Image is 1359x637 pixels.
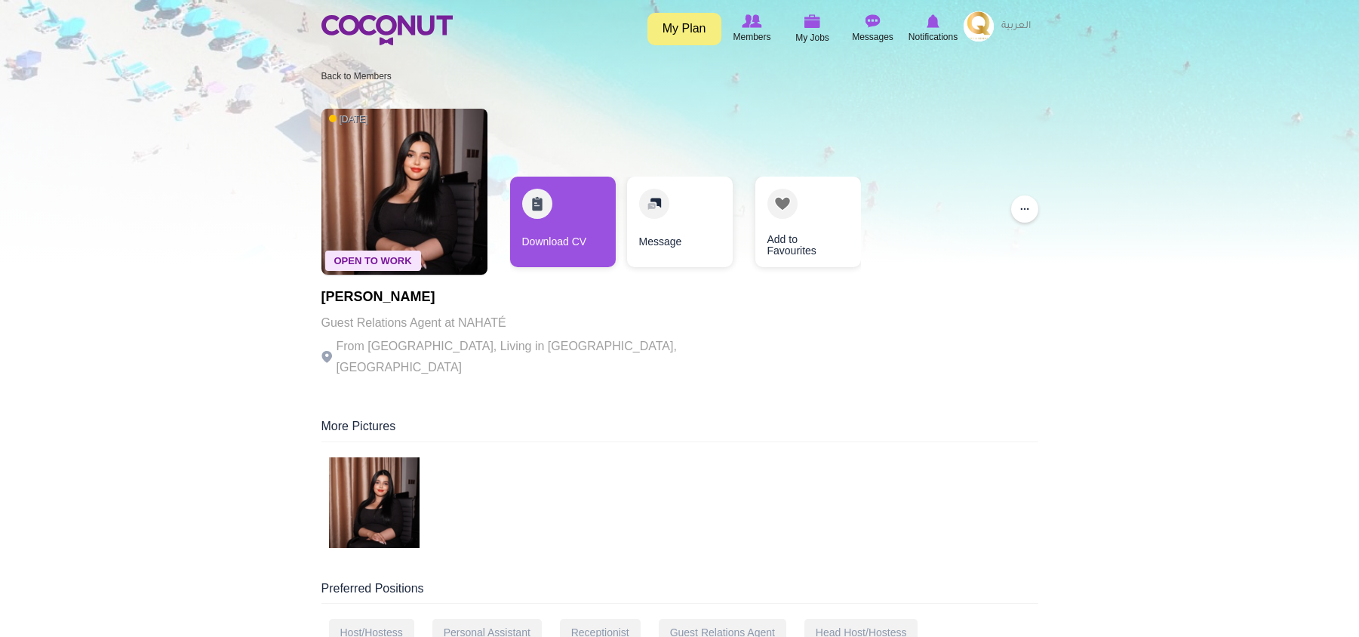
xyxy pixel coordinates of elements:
a: My Plan [647,13,721,45]
a: Messages Messages [843,11,903,46]
a: My Jobs My Jobs [783,11,843,47]
button: ... [1011,195,1038,223]
a: العربية [994,11,1038,42]
div: 1 / 3 [510,177,616,275]
h1: [PERSON_NAME] [321,290,736,305]
p: Guest Relations Agent at NAHATÉ [321,312,736,334]
img: Notifications [927,14,939,28]
a: Message [627,177,733,267]
a: Add to Favourites [755,177,861,267]
a: Back to Members [321,71,392,82]
span: Members [733,29,770,45]
span: [DATE] [329,113,368,126]
div: Preferred Positions [321,580,1038,605]
div: More Pictures [321,418,1038,442]
a: Download CV [510,177,616,267]
img: My Jobs [804,14,821,28]
span: My Jobs [795,30,829,45]
span: Open To Work [325,251,421,271]
span: Notifications [909,29,958,45]
span: Messages [852,29,893,45]
div: 3 / 3 [744,177,850,275]
p: From [GEOGRAPHIC_DATA], Living in [GEOGRAPHIC_DATA], [GEOGRAPHIC_DATA] [321,336,736,378]
a: Notifications Notifications [903,11,964,46]
img: Browse Members [742,14,761,28]
img: Messages [866,14,881,28]
img: Home [321,15,453,45]
a: Browse Members Members [722,11,783,46]
div: 2 / 3 [627,177,733,275]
